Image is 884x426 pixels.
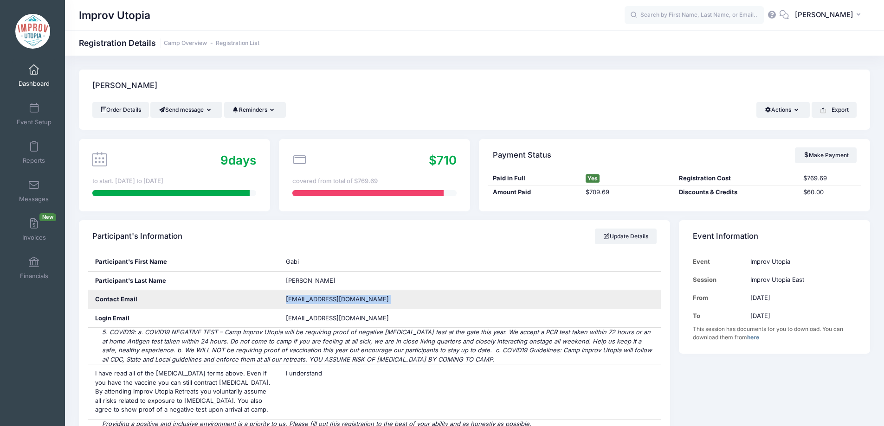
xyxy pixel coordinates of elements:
button: Export [812,102,857,118]
a: Registration List [216,40,259,47]
img: Improv Utopia [15,14,50,49]
td: Improv Utopia [746,253,857,271]
span: Dashboard [19,80,50,88]
span: Financials [20,272,48,280]
span: $710 [429,153,457,167]
span: Reports [23,157,45,165]
input: Search by First Name, Last Name, or Email... [625,6,764,25]
div: Discounts & Credits [675,188,799,197]
div: Amount Paid [488,188,581,197]
div: Login Email [88,309,279,328]
a: Make Payment [795,147,857,163]
div: $769.69 [799,174,861,183]
div: Participant's Last Name [88,272,279,290]
span: 9 [220,153,228,167]
a: here [747,334,759,341]
a: Update Details [595,229,657,244]
h4: Participant's Information [92,223,182,250]
span: I understand [286,369,322,377]
h1: Improv Utopia [79,5,150,26]
td: From [693,289,746,307]
button: Reminders [224,102,286,118]
td: [DATE] [746,289,857,307]
span: Gabi [286,258,299,265]
div: Paid in Full [488,174,581,183]
div: Contact Email [88,290,279,309]
a: Financials [12,252,56,284]
h4: Payment Status [493,142,551,168]
span: Messages [19,195,49,203]
button: Actions [756,102,810,118]
td: Improv Utopia East [746,271,857,289]
div: This session has documents for you to download. You can download them from [693,325,857,342]
div: Registration Cost [675,174,799,183]
td: Session [693,271,746,289]
div: days [220,151,256,169]
div: Participant's First Name [88,253,279,271]
td: [DATE] [746,307,857,325]
h4: Event Information [693,223,758,250]
a: Camp Overview [164,40,207,47]
h4: [PERSON_NAME] [92,73,157,99]
td: To [693,307,746,325]
span: [PERSON_NAME] [795,10,853,20]
h1: Registration Details [79,38,259,48]
span: New [39,213,56,221]
span: [EMAIL_ADDRESS][DOMAIN_NAME] [286,295,389,303]
a: InvoicesNew [12,213,56,246]
span: [EMAIL_ADDRESS][DOMAIN_NAME] [286,314,402,323]
button: Send message [150,102,222,118]
div: $60.00 [799,188,861,197]
div: covered from total of $769.69 [292,177,456,186]
span: Yes [586,174,600,183]
a: Messages [12,175,56,207]
a: Order Details [92,102,149,118]
span: Invoices [22,234,46,242]
div: to start. [DATE] to [DATE] [92,177,256,186]
button: [PERSON_NAME] [789,5,870,26]
span: [PERSON_NAME] [286,277,336,284]
span: Event Setup [17,118,52,126]
div: 5. COVID19: a. COVID19 NEGATIVE TEST – Camp Improv Utopia will be requiring proof of negative [ME... [88,328,661,364]
div: I have read all of the [MEDICAL_DATA] terms above. Even if you have the vaccine you can still con... [88,364,279,419]
td: Event [693,253,746,271]
a: Event Setup [12,98,56,130]
a: Reports [12,136,56,169]
div: $709.69 [581,188,675,197]
a: Dashboard [12,59,56,92]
